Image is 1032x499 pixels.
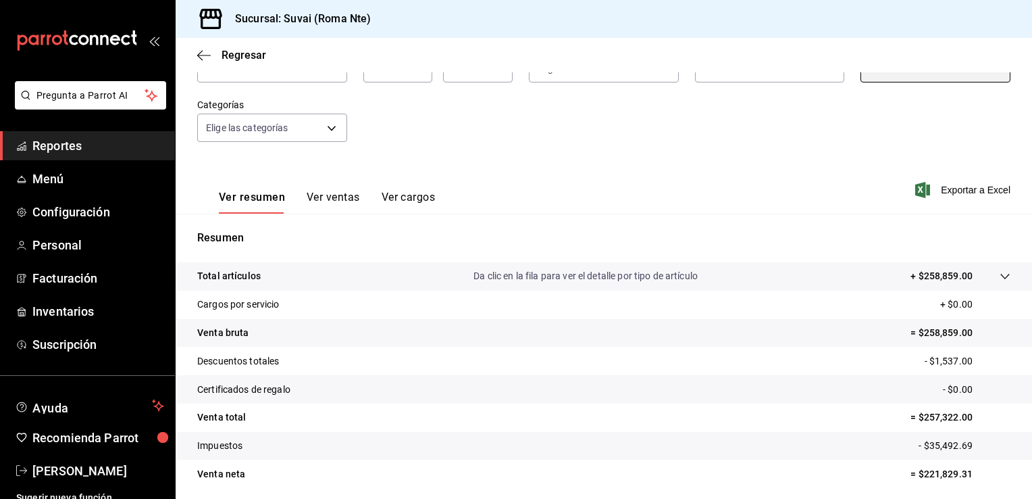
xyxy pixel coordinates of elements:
[32,170,164,188] span: Menú
[197,100,347,110] label: Categorías
[219,191,285,214] button: Ver resumen
[32,203,164,221] span: Configuración
[197,410,246,425] p: Venta total
[32,137,164,155] span: Reportes
[222,49,266,62] span: Regresar
[197,439,242,453] p: Impuestos
[197,354,279,369] p: Descuentos totales
[206,121,288,135] span: Elige las categorías
[32,429,164,447] span: Recomienda Parrot
[15,81,166,110] button: Pregunta a Parrot AI
[910,410,1010,425] p: = $257,322.00
[910,269,973,283] p: + $258,859.00
[919,439,1010,453] p: - $35,492.69
[32,398,147,414] span: Ayuda
[197,326,249,340] p: Venta bruta
[473,269,698,283] p: Da clic en la fila para ver el detalle por tipo de artículo
[32,335,164,354] span: Suscripción
[32,302,164,320] span: Inventarios
[36,89,145,103] span: Pregunta a Parrot AI
[197,383,290,397] p: Certificados de regalo
[32,269,164,287] span: Facturación
[149,35,159,46] button: open_drawer_menu
[918,182,1010,198] button: Exportar a Excel
[197,49,266,62] button: Regresar
[197,230,1010,246] p: Resumen
[925,354,1010,369] p: - $1,537.00
[910,326,1010,340] p: = $258,859.00
[32,462,164,480] span: [PERSON_NAME]
[32,236,164,254] span: Personal
[910,467,1010,481] p: = $221,829.31
[197,467,245,481] p: Venta neta
[382,191,436,214] button: Ver cargos
[307,191,360,214] button: Ver ventas
[943,383,1010,397] p: - $0.00
[197,269,261,283] p: Total artículos
[9,98,166,112] a: Pregunta a Parrot AI
[219,191,435,214] div: navigation tabs
[224,11,371,27] h3: Sucursal: Suvai (Roma Nte)
[197,298,280,312] p: Cargos por servicio
[940,298,1010,312] p: + $0.00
